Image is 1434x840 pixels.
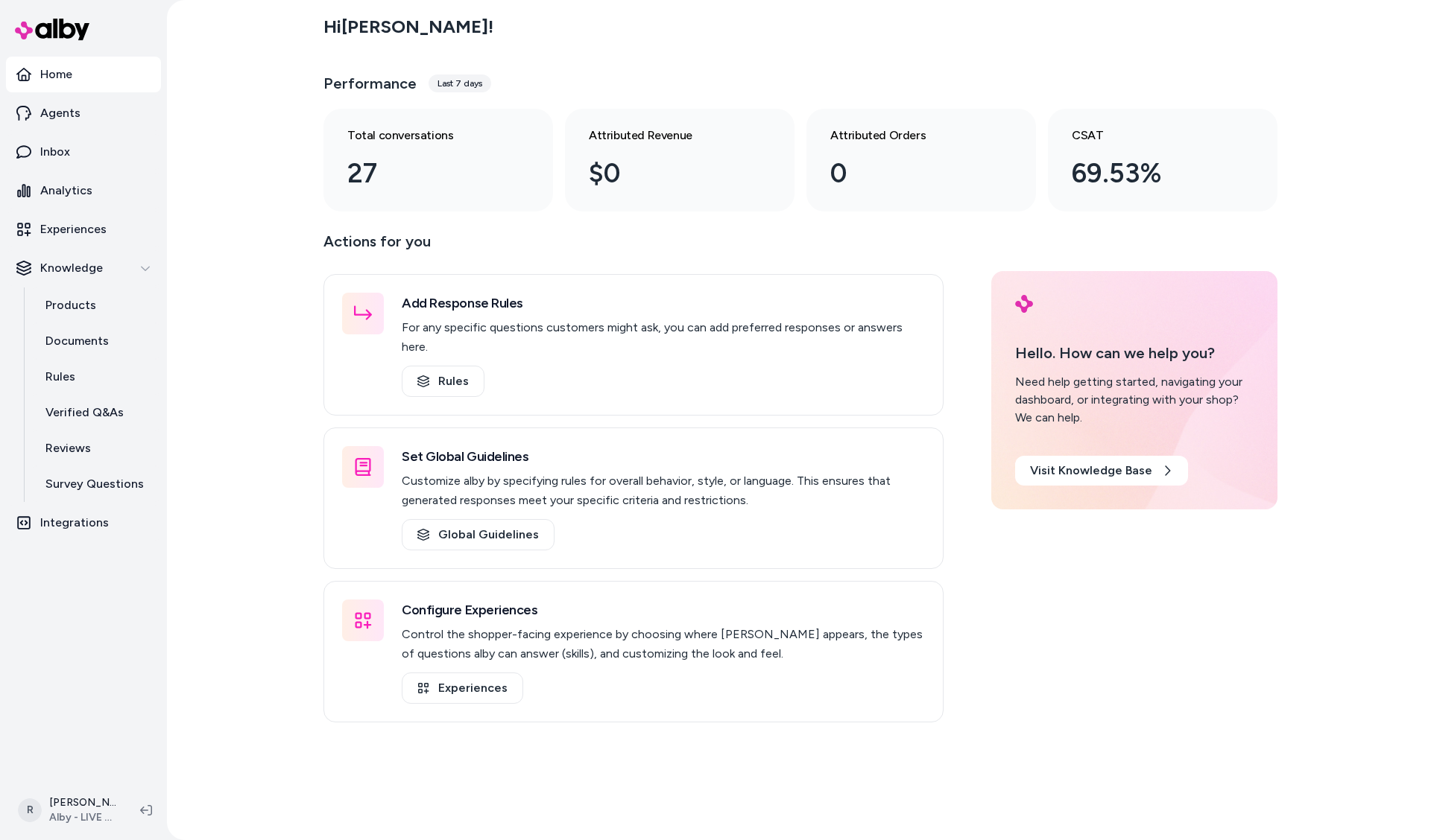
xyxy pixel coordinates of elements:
[806,109,1036,211] a: Attributed Orders 0
[1015,295,1033,313] img: alby Logo
[31,430,161,466] a: Reviews
[429,74,491,92] div: Last 7 days
[40,182,92,200] p: Analytics
[6,173,161,209] a: Analytics
[565,109,795,211] a: Attributed Revenue $0
[45,332,109,350] p: Documents
[9,786,128,834] button: R[PERSON_NAME]Alby - LIVE on [DOMAIN_NAME]
[589,153,747,194] div: $0
[347,153,505,194] div: 27
[1015,342,1254,364] p: Hello. How can we help you?
[49,795,116,810] p: [PERSON_NAME]
[6,95,161,131] a: Agents
[40,514,109,532] p: Integrations
[45,296,96,314] p: Products
[18,798,42,822] span: R
[589,127,747,144] h3: Attributed Revenue
[1015,373,1254,427] div: Need help getting started, navigating your dashboard, or integrating with your shop? We can help.
[323,16,493,38] h2: Hi [PERSON_NAME] !
[402,293,925,314] h3: Add Response Rules
[6,134,161,170] a: Inbox
[45,475,144,493] p: Survey Questions
[40,104,80,122] p: Agents
[15,19,89,40] img: alby Logo
[402,318,925,357] p: For any specific questions customers might ask, you can add preferred responses or answers here.
[323,109,553,211] a: Total conversations 27
[323,73,417,94] h3: Performance
[402,519,555,550] a: Global Guidelines
[40,66,72,83] p: Home
[830,153,988,194] div: 0
[402,446,925,467] h3: Set Global Guidelines
[1072,127,1230,144] h3: CSAT
[402,366,484,397] a: Rules
[45,439,91,457] p: Reviews
[402,625,925,664] p: Control the shopper-facing experience by choosing where [PERSON_NAME] appears, the types of quest...
[402,672,523,704] a: Experiences
[6,505,161,541] a: Integrations
[6,211,161,247] a: Experiences
[6,57,161,92] a: Home
[40,259,103,277] p: Knowledge
[1072,153,1230,194] div: 69.53%
[40,220,107,238] p: Experiences
[45,404,124,421] p: Verified Q&As
[31,359,161,395] a: Rules
[1048,109,1277,211] a: CSAT 69.53%
[830,127,988,144] h3: Attributed Orders
[40,143,70,161] p: Inbox
[45,368,75,386] p: Rules
[402,599,925,620] h3: Configure Experiences
[49,810,116,825] span: Alby - LIVE on [DOMAIN_NAME]
[31,466,161,502] a: Survey Questions
[6,250,161,286] button: Knowledge
[347,127,505,144] h3: Total conversations
[31,323,161,359] a: Documents
[402,471,925,510] p: Customize alby by specifying rules for overall behavior, style, or language. This ensures that ge...
[1015,456,1188,486] a: Visit Knowledge Base
[323,229,944,265] p: Actions for you
[31,395,161,430] a: Verified Q&As
[31,287,161,323] a: Products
